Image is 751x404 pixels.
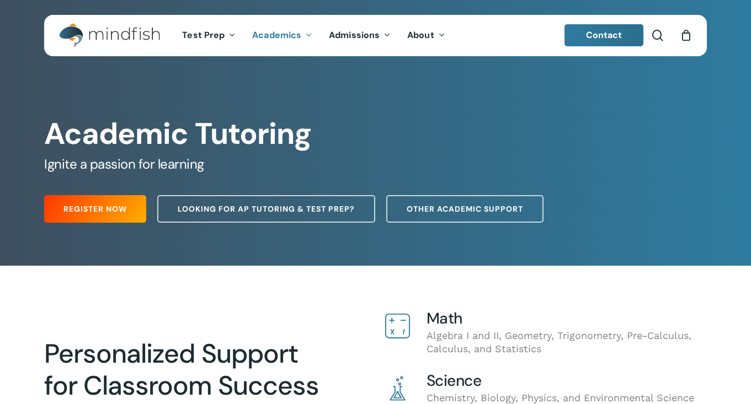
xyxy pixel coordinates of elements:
a: Looking for AP Tutoring & Test Prep? [157,195,375,223]
span: Test Prep [182,29,225,41]
span: Looking for AP Tutoring & Test Prep? [178,203,355,214]
span: Academics [252,29,301,41]
span: Admissions [329,29,380,41]
a: Academics [244,31,321,40]
a: Test Prep [174,31,244,40]
a: About [399,31,454,40]
h1: Academic Tutoring [44,116,707,152]
h5: Ignite a passion for learning [44,155,707,173]
a: Contact [564,24,644,46]
a: Other Academic Support [386,195,544,223]
h4: Math [427,310,723,327]
span: Other Academic Support [407,203,523,214]
div: Algebra I and II, Geometry, Trigonometry, Pre-Calculus, Calculus, and Statistics [427,310,723,355]
span: About [407,29,434,41]
span: Contact [586,29,622,41]
a: Admissions [321,31,399,40]
nav: Main Menu [174,15,453,56]
a: Register Now [44,195,146,223]
h4: Science [427,373,723,389]
h2: Personalized Support for Classroom Success [44,338,336,402]
header: Main Menu [44,15,707,56]
span: Register Now [63,203,127,214]
a: Cart [680,29,692,41]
